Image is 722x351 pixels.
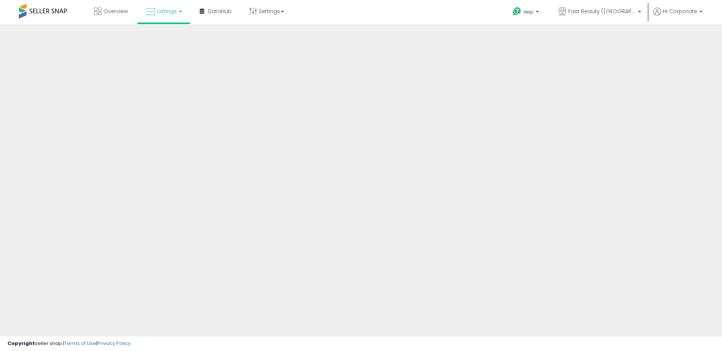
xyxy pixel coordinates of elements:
[208,8,232,15] span: DataHub
[653,8,702,24] a: Hi Corporate
[103,8,128,15] span: Overview
[512,7,522,16] i: Get Help
[157,8,177,15] span: Listings
[663,8,697,15] span: Hi Corporate
[568,8,636,15] span: Fast Beauty ([GEOGRAPHIC_DATA])
[507,1,546,24] a: Help
[523,9,534,15] span: Help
